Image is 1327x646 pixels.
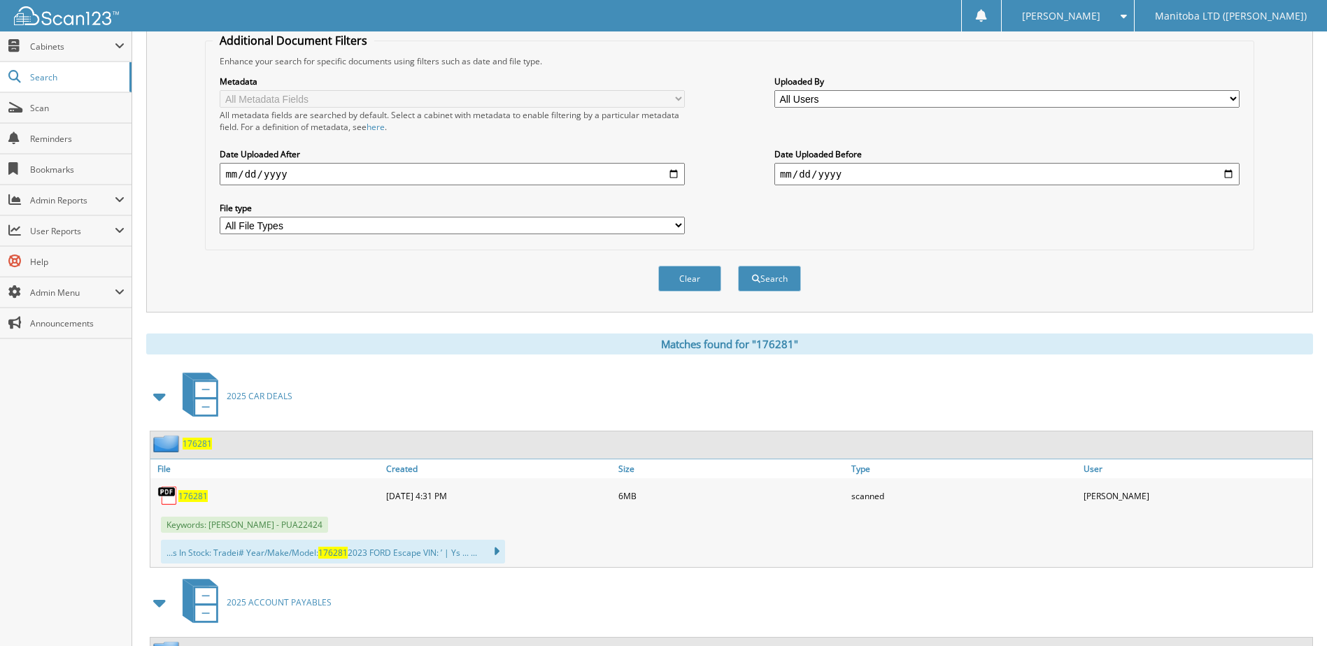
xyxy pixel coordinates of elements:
div: ...s In Stock: Tradei# Year/Make/Model: 2023 FORD Escape VIN: ’ | Ys ... ... [161,540,505,564]
span: Manitoba LTD ([PERSON_NAME]) [1155,12,1307,20]
label: Uploaded By [774,76,1240,87]
label: Metadata [220,76,685,87]
button: Clear [658,266,721,292]
a: 2025 CAR DEALS [174,368,292,424]
div: Matches found for "176281" [146,333,1313,354]
input: end [774,163,1240,185]
span: [PERSON_NAME] [1022,12,1100,20]
label: Date Uploaded Before [774,148,1240,160]
legend: Additional Document Filters [213,33,374,48]
div: All metadata fields are searched by default. Select a cabinet with metadata to enable filtering b... [220,109,685,133]
label: File type [220,202,685,214]
iframe: Chat Widget [1257,579,1327,646]
span: Keywords: [PERSON_NAME] - PUA22424 [161,517,328,533]
img: PDF.png [157,485,178,506]
input: start [220,163,685,185]
a: Created [383,459,615,478]
div: [PERSON_NAME] [1080,482,1312,510]
span: 2025 ACCOUNT PAYABLES [227,596,332,608]
div: Enhance your search for specific documents using filters such as date and file type. [213,55,1246,67]
a: 2025 ACCOUNT PAYABLES [174,575,332,630]
a: Size [615,459,847,478]
span: Reminders [30,133,125,145]
img: scan123-logo-white.svg [14,6,119,25]
span: Admin Reports [30,194,115,206]
a: 176281 [183,438,212,450]
span: Announcements [30,317,125,329]
span: Help [30,256,125,268]
span: Scan [30,102,125,114]
span: User Reports [30,225,115,237]
a: User [1080,459,1312,478]
span: 176281 [318,547,348,559]
div: 6MB [615,482,847,510]
div: scanned [848,482,1080,510]
button: Search [738,266,801,292]
div: [DATE] 4:31 PM [383,482,615,510]
label: Date Uploaded After [220,148,685,160]
span: Search [30,71,122,83]
a: File [150,459,383,478]
a: here [367,121,385,133]
span: Admin Menu [30,287,115,299]
span: Cabinets [30,41,115,52]
span: Bookmarks [30,164,125,175]
a: Type [848,459,1080,478]
a: 176281 [178,490,208,502]
img: folder2.png [153,435,183,452]
span: 2025 CAR DEALS [227,390,292,402]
